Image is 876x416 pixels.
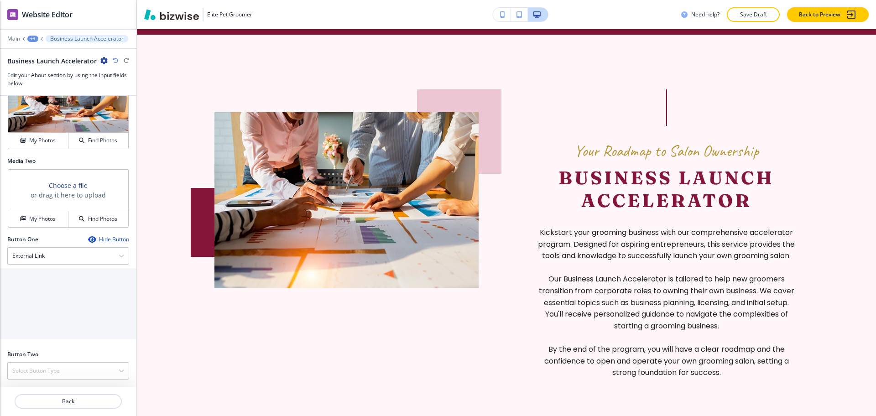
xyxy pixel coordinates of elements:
[16,397,121,406] p: Back
[50,36,124,42] p: Business Launch Accelerator
[534,227,798,262] p: Kickstart your grooming business with our comprehensive accelerator program. Designed for aspirin...
[8,133,68,149] button: My Photos
[29,215,56,223] h4: My Photos
[88,236,129,243] button: Hide Button
[88,136,117,145] h4: Find Photos
[29,136,56,145] h4: My Photos
[787,7,869,22] button: Back to Preview
[49,181,88,190] button: Choose a file
[7,235,38,244] h2: Button One
[574,140,759,161] span: Your Roadmap to Salon Ownership
[534,166,798,212] h2: Business Launch Accelerator
[15,394,122,409] button: Back
[7,157,129,165] h2: Media Two
[7,9,18,20] img: editor icon
[22,9,73,20] h2: Website Editor
[7,71,129,88] h3: Edit your About section by using the input fields below
[144,9,199,20] img: Bizwise Logo
[691,10,720,19] h3: Need help?
[534,343,798,379] p: By the end of the program, you will have a clear roadmap and the confidence to open and operate y...
[7,169,129,228] div: Choose a fileor drag it here to uploadMy PhotosFind Photos
[7,350,38,359] h2: Button Two
[68,133,128,149] button: Find Photos
[7,90,129,150] div: My PhotosFind Photos
[8,211,68,227] button: My Photos
[214,112,479,288] img: 77c76b167ce4fa3969f0266b4ea34f6e.webp
[88,215,117,223] h4: Find Photos
[7,36,20,42] button: Main
[727,7,780,22] button: Save Draft
[207,10,252,19] h3: Elite Pet Groomer
[12,252,45,260] h4: External Link
[68,211,128,227] button: Find Photos
[31,190,106,200] h3: or drag it here to upload
[799,10,840,19] p: Back to Preview
[739,10,768,19] p: Save Draft
[12,367,60,375] h4: Select Button Type
[534,273,798,332] p: Our Business Launch Accelerator is tailored to help new groomers transition from corporate roles ...
[7,56,97,66] h2: Business Launch Accelerator
[27,36,38,42] button: +3
[46,35,128,42] button: Business Launch Accelerator
[144,8,252,21] button: Elite Pet Groomer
